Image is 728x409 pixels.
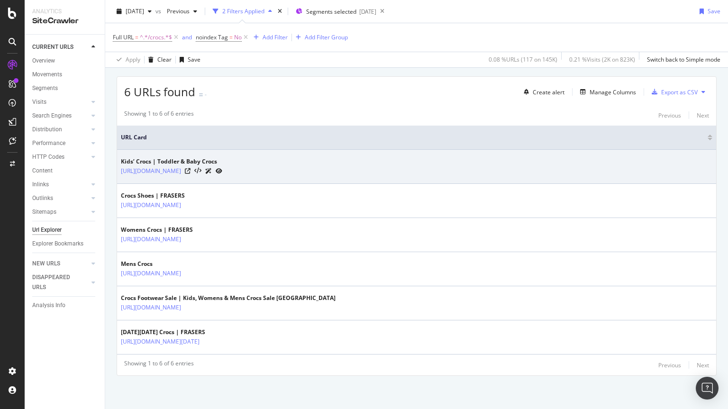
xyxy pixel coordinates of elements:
[32,97,46,107] div: Visits
[121,166,181,176] a: [URL][DOMAIN_NAME]
[32,152,64,162] div: HTTP Codes
[590,88,636,96] div: Manage Columns
[658,359,681,371] button: Previous
[32,300,98,310] a: Analysis Info
[32,111,72,121] div: Search Engines
[113,4,155,19] button: [DATE]
[32,42,73,52] div: CURRENT URLS
[205,166,212,176] a: AI Url Details
[489,55,557,64] div: 0.08 % URLs ( 117 on 145K )
[121,133,705,142] span: URL Card
[121,294,336,302] div: Crocs Footwear Sale | Kids, Womens & Mens Crocs Sale [GEOGRAPHIC_DATA]
[576,86,636,98] button: Manage Columns
[216,166,222,176] a: URL Inspection
[32,239,83,249] div: Explorer Bookmarks
[658,111,681,119] div: Previous
[32,42,89,52] a: CURRENT URLS
[32,111,89,121] a: Search Engines
[124,359,194,371] div: Showing 1 to 6 of 6 entries
[697,361,709,369] div: Next
[121,235,181,244] a: [URL][DOMAIN_NAME]
[32,138,65,148] div: Performance
[32,225,62,235] div: Url Explorer
[32,70,62,80] div: Movements
[696,377,719,400] div: Open Intercom Messenger
[32,152,89,162] a: HTTP Codes
[643,52,720,67] button: Switch back to Simple mode
[32,8,97,16] div: Analytics
[32,16,97,27] div: SiteCrawler
[32,193,89,203] a: Outlinks
[32,259,60,269] div: NEW URLS
[32,56,55,66] div: Overview
[124,109,194,121] div: Showing 1 to 6 of 6 entries
[250,32,288,43] button: Add Filter
[234,31,242,44] span: No
[32,83,98,93] a: Segments
[121,269,181,278] a: [URL][DOMAIN_NAME]
[661,88,698,96] div: Export as CSV
[520,84,564,100] button: Create alert
[121,226,222,234] div: Womens Crocs | FRASERS
[121,200,181,210] a: [URL][DOMAIN_NAME]
[126,55,140,64] div: Apply
[32,273,89,292] a: DISAPPEARED URLS
[32,70,98,80] a: Movements
[32,125,62,135] div: Distribution
[569,55,635,64] div: 0.21 % Visits ( 2K on 823K )
[32,300,65,310] div: Analysis Info
[121,303,181,312] a: [URL][DOMAIN_NAME]
[32,225,98,235] a: Url Explorer
[306,8,356,16] span: Segments selected
[185,168,191,174] a: Visit Online Page
[196,33,228,41] span: noindex Tag
[32,239,98,249] a: Explorer Bookmarks
[708,7,720,15] div: Save
[533,88,564,96] div: Create alert
[359,8,376,16] div: [DATE]
[121,157,222,166] div: Kids’ Crocs | Toddler & Baby Crocs
[135,33,138,41] span: =
[121,260,222,268] div: Mens Crocs
[188,55,200,64] div: Save
[121,328,241,336] div: [DATE][DATE] Crocs | FRASERS
[32,97,89,107] a: Visits
[276,7,284,16] div: times
[209,4,276,19] button: 2 Filters Applied
[157,55,172,64] div: Clear
[121,191,222,200] div: Crocs Shoes | FRASERS
[199,93,203,96] img: Equal
[32,166,53,176] div: Content
[32,207,56,217] div: Sitemaps
[32,56,98,66] a: Overview
[696,4,720,19] button: Save
[697,359,709,371] button: Next
[658,361,681,369] div: Previous
[155,7,163,15] span: vs
[121,337,200,346] a: [URL][DOMAIN_NAME][DATE]
[124,84,195,100] span: 6 URLs found
[292,4,376,19] button: Segments selected[DATE]
[222,7,264,15] div: 2 Filters Applied
[32,273,80,292] div: DISAPPEARED URLS
[263,33,288,41] div: Add Filter
[163,4,201,19] button: Previous
[32,207,89,217] a: Sitemaps
[145,52,172,67] button: Clear
[32,180,49,190] div: Inlinks
[205,91,207,99] div: -
[32,166,98,176] a: Content
[305,33,348,41] div: Add Filter Group
[182,33,192,42] button: and
[32,180,89,190] a: Inlinks
[32,193,53,203] div: Outlinks
[647,55,720,64] div: Switch back to Simple mode
[113,33,134,41] span: Full URL
[126,7,144,15] span: 2025 Sep. 3rd
[182,33,192,41] div: and
[32,83,58,93] div: Segments
[697,109,709,121] button: Next
[648,84,698,100] button: Export as CSV
[32,259,89,269] a: NEW URLS
[113,52,140,67] button: Apply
